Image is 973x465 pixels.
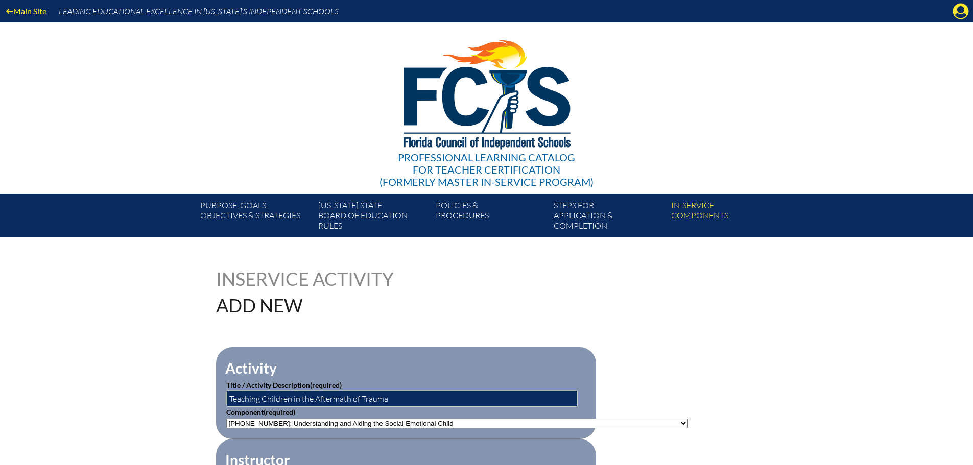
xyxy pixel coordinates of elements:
span: (required) [264,408,295,417]
span: (required) [310,381,342,389]
select: activity_component[data][] [226,419,688,428]
span: for Teacher Certification [413,163,560,176]
svg: Manage account [953,3,969,19]
a: [US_STATE] StateBoard of Education rules [314,198,432,237]
a: Steps forapplication & completion [550,198,667,237]
a: Purpose, goals,objectives & strategies [196,198,314,237]
label: Component [226,408,295,417]
a: Policies &Procedures [432,198,549,237]
label: Title / Activity Description [226,381,342,389]
h1: Inservice Activity [216,270,422,288]
h1: Add New [216,296,552,314]
div: Professional Learning Catalog (formerly Master In-service Program) [379,151,594,188]
legend: Activity [224,359,278,377]
a: Professional Learning Catalog for Teacher Certification(formerly Master In-service Program) [375,20,598,190]
img: FCISlogo221.eps [381,22,592,162]
a: Main Site [2,4,51,18]
a: In-servicecomponents [667,198,785,237]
